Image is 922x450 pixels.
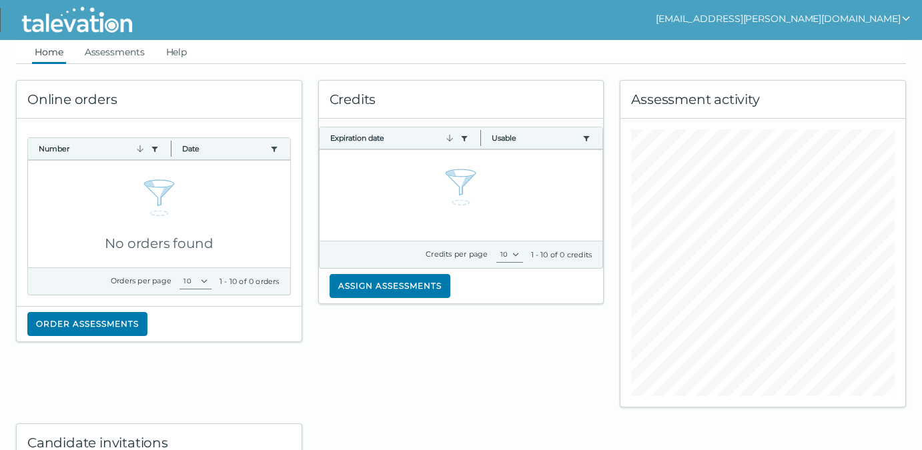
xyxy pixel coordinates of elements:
[16,3,138,37] img: Talevation_Logo_Transparent_white.png
[476,123,485,152] button: Column resize handle
[17,81,302,119] div: Online orders
[27,312,147,336] button: Order assessments
[182,143,265,154] button: Date
[330,274,450,298] button: Assign assessments
[330,133,456,143] button: Expiration date
[32,40,66,64] a: Home
[111,276,171,285] label: Orders per page
[656,11,911,27] button: show user actions
[319,81,604,119] div: Credits
[167,134,175,163] button: Column resize handle
[39,143,145,154] button: Number
[105,235,213,251] span: No orders found
[620,81,905,119] div: Assessment activity
[531,249,592,260] div: 1 - 10 of 0 credits
[163,40,190,64] a: Help
[219,276,280,287] div: 1 - 10 of 0 orders
[426,249,488,259] label: Credits per page
[492,133,577,143] button: Usable
[82,40,147,64] a: Assessments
